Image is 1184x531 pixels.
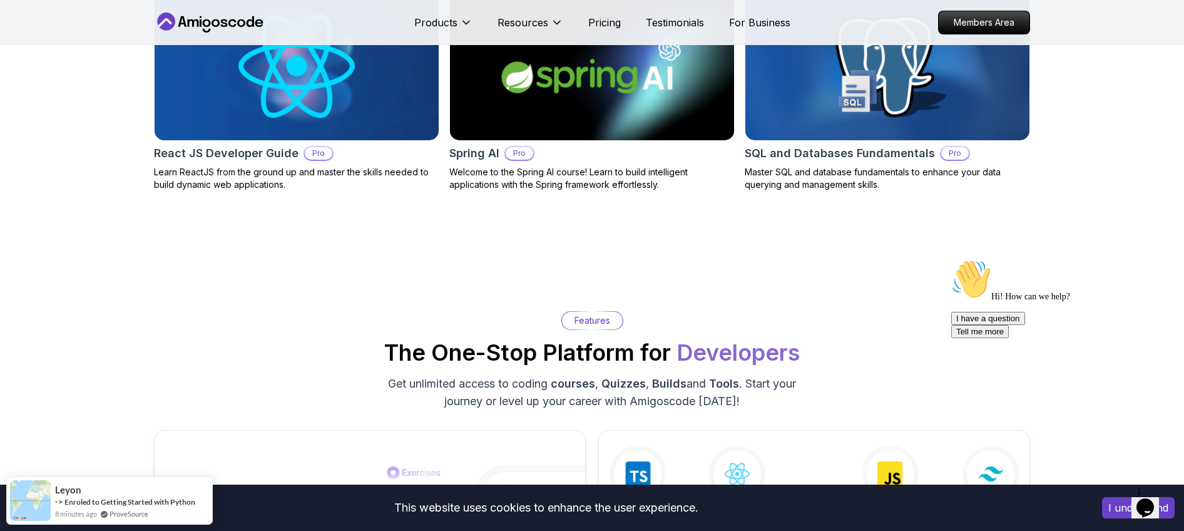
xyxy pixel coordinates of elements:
[414,15,457,30] p: Products
[55,508,97,519] span: 8 minutes ago
[449,166,735,191] p: Welcome to the Spring AI course! Learn to build intelligent applications with the Spring framewor...
[646,15,704,30] a: Testimonials
[588,15,621,30] a: Pricing
[5,71,63,84] button: Tell me more
[498,15,563,40] button: Resources
[110,508,148,519] a: ProveSource
[729,15,790,30] a: For Business
[676,339,800,366] span: Developers
[1102,497,1175,518] button: Accept cookies
[709,377,739,390] span: Tools
[9,494,1083,522] div: This website uses cookies to enhance the user experience.
[64,497,195,507] a: Enroled to Getting Started with Python
[414,15,472,40] button: Products
[946,254,1171,475] iframe: chat widget
[154,145,299,162] h2: React JS Developer Guide
[939,11,1029,34] p: Members Area
[154,166,439,191] p: Learn ReactJS from the ground up and master the skills needed to build dynamic web applications.
[55,497,63,507] span: ->
[382,375,802,410] p: Get unlimited access to coding , , and . Start your journey or level up your career with Amigosco...
[498,15,548,30] p: Resources
[938,11,1030,34] a: Members Area
[10,480,51,521] img: provesource social proof notification image
[5,58,79,71] button: I have a question
[384,340,800,365] h2: The One-Stop Platform for
[551,377,595,390] span: courses
[1131,481,1171,518] iframe: chat widget
[652,377,686,390] span: Builds
[5,38,124,47] span: Hi! How can we help?
[601,377,646,390] span: Quizzes
[506,147,533,160] p: Pro
[745,145,935,162] h2: SQL and Databases Fundamentals
[305,147,332,160] p: Pro
[449,145,499,162] h2: Spring AI
[5,5,230,84] div: 👋Hi! How can we help?I have a questionTell me more
[55,485,81,495] span: leyon
[745,166,1030,191] p: Master SQL and database fundamentals to enhance your data querying and management skills.
[941,147,969,160] p: Pro
[5,5,45,45] img: :wave:
[574,314,610,327] p: Features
